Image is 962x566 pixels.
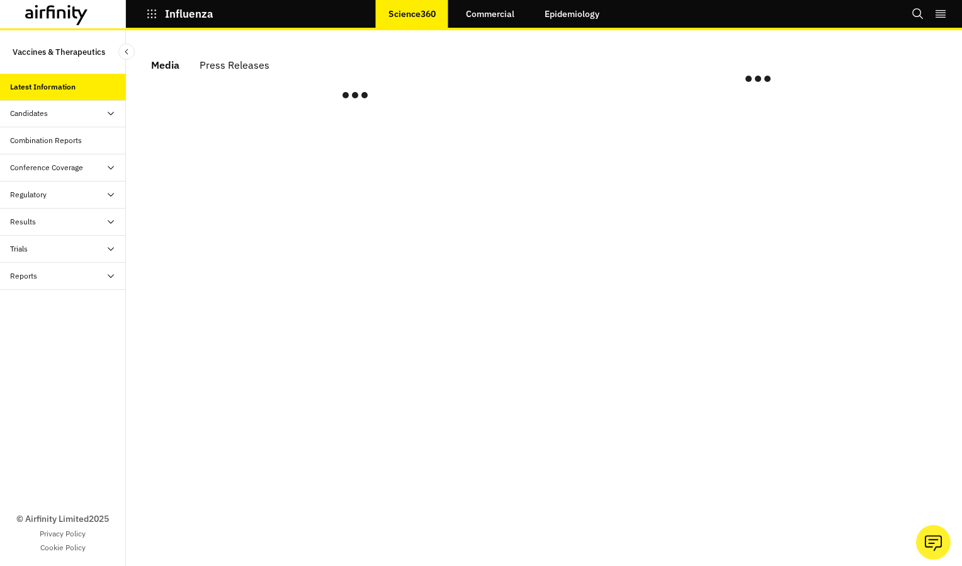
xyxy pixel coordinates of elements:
p: Influenza [165,8,213,20]
div: Conference Coverage [10,162,83,173]
button: Influenza [146,3,213,25]
p: Vaccines & Therapeutics [13,40,105,64]
div: Latest Information [10,81,76,93]
a: Cookie Policy [40,542,86,553]
p: Science360 [388,9,436,19]
div: Reports [10,270,37,282]
div: Results [10,216,36,228]
button: Ask our analysts [916,525,951,560]
a: Privacy Policy [40,528,86,540]
div: Candidates [10,108,48,119]
button: Search [912,3,924,25]
button: Close Sidebar [118,43,135,60]
div: Press Releases [200,55,269,74]
div: Combination Reports [10,135,82,146]
div: Trials [10,243,28,255]
div: Regulatory [10,189,47,200]
div: Media [151,55,179,74]
p: © Airfinity Limited 2025 [16,512,109,526]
